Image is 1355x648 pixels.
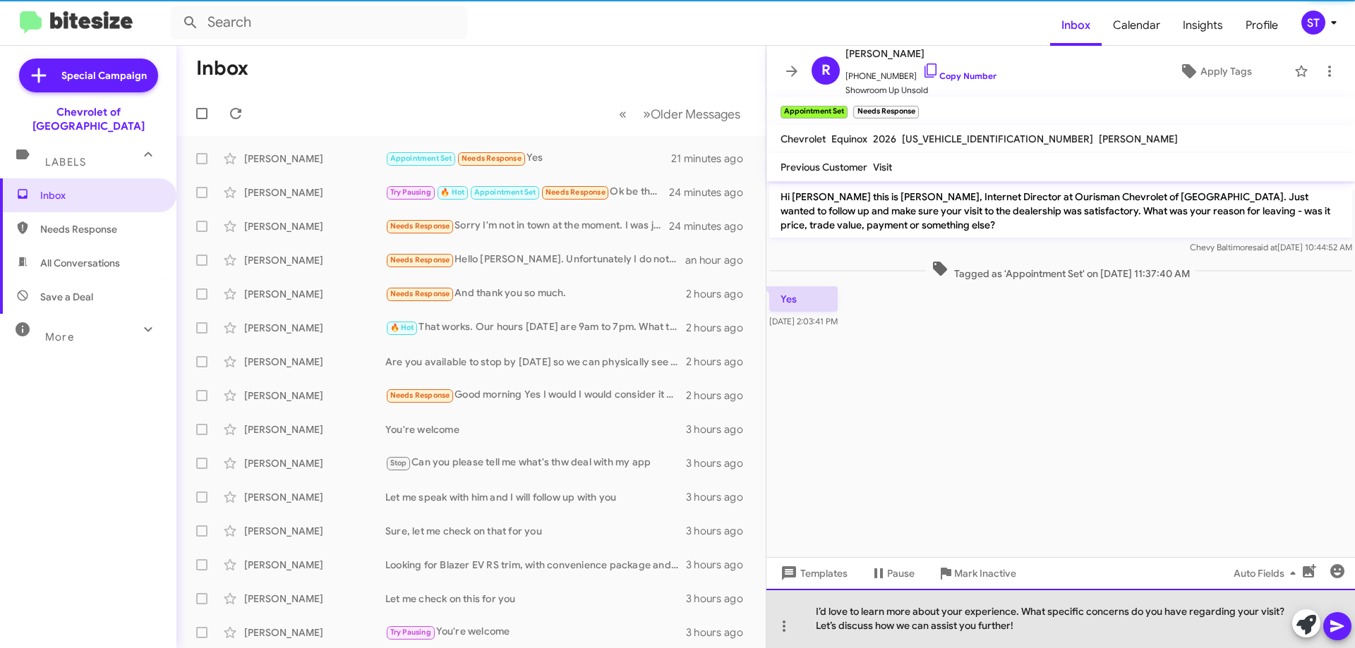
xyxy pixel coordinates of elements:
[1190,242,1352,252] span: Chevy Baltimore [DATE] 10:44:52 AM
[385,355,686,369] div: Are you available to stop by [DATE] so we can physically see your vehicle for an offer?
[385,319,686,336] div: That works. Our hours [DATE] are 9am to 7pm. What time works for you?
[546,188,606,197] span: Needs Response
[781,133,826,145] span: Chevrolet
[902,133,1093,145] span: [US_VEHICLE_IDENTIFICATION_NUMBER]
[686,287,754,301] div: 2 hours ago
[769,184,1352,238] p: Hi [PERSON_NAME] this is [PERSON_NAME], Internet Director at Ourisman Chevrolet of [GEOGRAPHIC_DA...
[1234,561,1301,586] span: Auto Fields
[244,287,385,301] div: [PERSON_NAME]
[922,71,996,81] a: Copy Number
[244,355,385,369] div: [PERSON_NAME]
[619,105,627,123] span: «
[1099,133,1178,145] span: [PERSON_NAME]
[1234,5,1289,46] a: Profile
[1050,5,1102,46] a: Inbox
[474,188,536,197] span: Appointment Set
[611,99,749,128] nav: Page navigation example
[440,188,464,197] span: 🔥 Hot
[781,161,867,173] span: Previous Customer
[171,6,467,39] input: Search
[385,490,686,504] div: Let me speak with him and I will follow up with you
[831,133,867,145] span: Equinox
[390,628,431,637] span: Try Pausing
[686,490,754,504] div: 3 hours ago
[845,83,996,97] span: Showroom Up Unsold
[390,154,452,163] span: Appointment Set
[19,59,158,92] a: Special Campaign
[244,185,385,200] div: [PERSON_NAME]
[390,323,414,332] span: 🔥 Hot
[244,219,385,233] div: [PERSON_NAME]
[686,592,754,606] div: 3 hours ago
[781,106,848,118] small: Appointment Set
[390,221,450,231] span: Needs Response
[766,561,859,586] button: Templates
[1143,59,1287,84] button: Apply Tags
[686,524,754,538] div: 3 hours ago
[671,152,754,166] div: 21 minutes ago
[686,355,754,369] div: 2 hours ago
[670,185,754,200] div: 24 minutes ago
[766,589,1355,648] div: I’d love to learn more about your experience. What specific concerns do you have regarding your v...
[1102,5,1172,46] a: Calendar
[954,561,1016,586] span: Mark Inactive
[845,62,996,83] span: [PHONE_NUMBER]
[385,387,686,403] div: Good morning Yes I would I would consider it Please feel free to give me a call at your earliest ...
[45,156,86,169] span: Labels
[1200,59,1252,84] span: Apply Tags
[244,558,385,572] div: [PERSON_NAME]
[390,289,450,298] span: Needs Response
[40,290,93,304] span: Save a Deal
[1222,561,1313,586] button: Auto Fields
[778,561,848,586] span: Templates
[686,456,754,470] div: 3 hours ago
[385,524,686,538] div: Sure, let me check on that for you
[390,188,431,197] span: Try Pausing
[244,389,385,403] div: [PERSON_NAME]
[385,558,686,572] div: Looking for Blazer EV RS trim, with convenience package and like to have super cruise. Color gala...
[1301,11,1325,35] div: ST
[686,558,754,572] div: 3 hours ago
[462,154,522,163] span: Needs Response
[244,422,385,436] div: [PERSON_NAME]
[610,99,635,128] button: Previous
[244,152,385,166] div: [PERSON_NAME]
[769,316,838,326] span: [DATE] 2:03:41 PM
[385,455,686,471] div: Can you please tell me what's thw deal with my app
[926,260,1196,281] span: Tagged as 'Appointment Set' on [DATE] 11:37:40 AM
[244,592,385,606] div: [PERSON_NAME]
[385,422,686,436] div: You're welcome
[390,255,450,264] span: Needs Response
[40,256,120,270] span: All Conversations
[859,561,926,586] button: Pause
[686,321,754,335] div: 2 hours ago
[670,219,754,233] div: 24 minutes ago
[40,222,160,236] span: Needs Response
[390,391,450,400] span: Needs Response
[385,150,671,166] div: Yes
[385,218,670,234] div: Sorry I'm not in town at the moment. I was just curious to see what range you were in
[244,253,385,267] div: [PERSON_NAME]
[196,57,248,80] h1: Inbox
[873,133,896,145] span: 2026
[244,456,385,470] div: [PERSON_NAME]
[45,331,74,343] span: More
[1253,242,1277,252] span: said at
[845,45,996,62] span: [PERSON_NAME]
[853,106,918,118] small: Needs Response
[685,253,754,267] div: an hour ago
[385,286,686,302] div: And thank you so much.
[40,188,160,202] span: Inbox
[887,561,915,586] span: Pause
[385,184,670,200] div: Ok be there at 1030
[1172,5,1234,46] a: Insights
[926,561,1028,586] button: Mark Inactive
[385,592,686,606] div: Let me check on this for you
[686,625,754,640] div: 3 hours ago
[385,252,685,268] div: Hello [PERSON_NAME]. Unfortunately I do not live in the area. I was interested in seeing the mark...
[1289,11,1339,35] button: ST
